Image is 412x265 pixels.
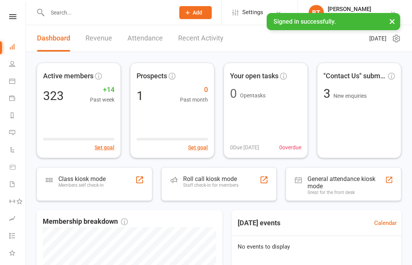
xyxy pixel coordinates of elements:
span: Signed in successfully. [274,18,336,25]
a: Calendar [9,73,26,90]
span: Past month [180,95,208,104]
a: Payments [9,90,26,108]
button: Set goal [188,143,208,152]
div: 1 [137,90,143,102]
span: Prospects [137,71,167,82]
div: Staff check-in for members [183,183,238,188]
span: Membership breakdown [43,216,128,227]
a: Calendar [374,218,397,228]
span: 3 [323,86,333,101]
div: 0 [230,87,237,100]
span: 0 overdue [279,143,301,152]
div: No events to display [229,236,404,257]
a: Revenue [85,25,112,52]
span: Settings [242,4,263,21]
div: General attendance kiosk mode [307,175,385,190]
span: [DATE] [369,34,386,43]
div: Great for the front desk [307,190,385,195]
a: Dashboard [9,39,26,56]
span: Add [193,10,202,16]
button: Add [179,6,212,19]
div: 323 [43,90,64,102]
span: +14 [90,84,114,95]
span: New enquiries [333,93,367,99]
a: People [9,56,26,73]
a: Attendance [127,25,163,52]
a: Assessments [9,211,26,228]
button: Set goal [95,143,114,152]
span: 0 Due [DATE] [230,143,259,152]
a: Product Sales [9,159,26,176]
div: Members self check-in [58,183,106,188]
a: Reports [9,108,26,125]
span: "Contact Us" submissions [323,71,386,82]
a: What's New [9,245,26,262]
div: [PERSON_NAME] [328,6,374,13]
span: Past week [90,95,114,104]
a: Dashboard [37,25,70,52]
div: Class kiosk mode [58,175,106,183]
div: Roll call kiosk mode [183,175,238,183]
a: Recent Activity [178,25,224,52]
div: Cypress Badminton [328,13,374,19]
input: Search... [45,7,169,18]
span: Your open tasks [230,71,278,82]
div: BT [309,5,324,20]
span: 0 [180,84,208,95]
button: × [385,13,399,29]
h3: [DATE] events [232,216,286,230]
span: Active members [43,71,93,82]
span: Open tasks [240,92,266,99]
